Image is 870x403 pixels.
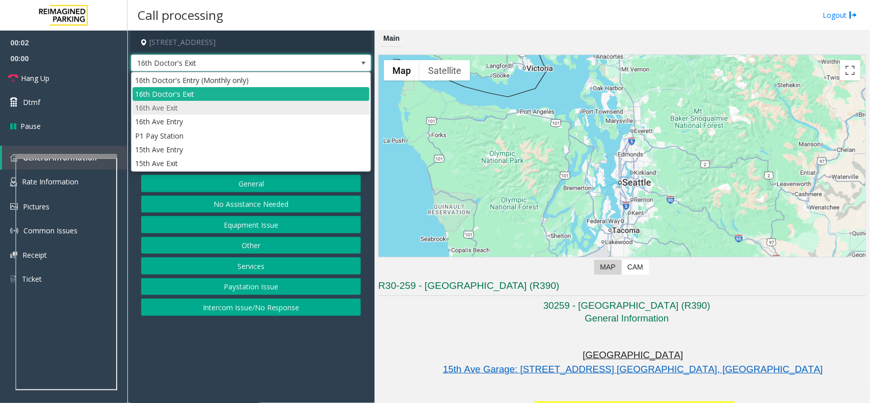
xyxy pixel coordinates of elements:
[20,121,41,131] span: Pause
[131,55,323,71] span: 16th Doctor's Exit
[133,87,370,101] li: 16th Doctor's Exit
[133,73,370,87] li: 16th Doctor's Entry (Monthly only)
[10,252,17,258] img: 'icon'
[594,260,622,275] label: Map
[823,10,857,20] a: Logout
[131,31,371,55] h4: [STREET_ADDRESS]
[133,3,228,28] h3: Call processing
[583,350,683,360] span: [GEOGRAPHIC_DATA]
[141,257,361,275] button: Services
[10,177,17,186] img: 'icon'
[10,275,17,284] img: 'icon'
[133,156,370,170] li: 15th Ave Exit
[384,60,419,80] button: Show street map
[23,97,40,108] span: Dtmf
[133,143,370,156] li: 15th Ave Entry
[2,146,127,170] a: General Information
[21,73,49,84] span: Hang Up
[133,101,370,115] li: 16th Ave Exit
[443,364,823,374] a: 15th Ave Garage: [STREET_ADDRESS] [GEOGRAPHIC_DATA], [GEOGRAPHIC_DATA]
[141,278,361,295] button: Paystation Issue
[543,300,710,311] span: 30259 - [GEOGRAPHIC_DATA] (R390)
[141,299,361,316] button: Intercom Issue/No Response
[616,164,629,182] div: 511 16th Avenue, Seattle, WA
[141,237,361,254] button: Other
[141,196,361,213] button: No Assistance Needed
[10,227,18,235] img: 'icon'
[419,60,470,80] button: Show satellite imagery
[849,10,857,20] img: logout
[141,175,361,192] button: General
[381,31,402,47] div: Main
[141,216,361,233] button: Equipment Issue
[10,154,18,162] img: 'icon'
[133,115,370,128] li: 16th Ave Entry
[378,279,866,296] h3: R30-259 - [GEOGRAPHIC_DATA] (R390)
[23,153,97,163] span: General Information
[10,203,18,210] img: 'icon'
[133,129,370,143] li: P1 Pay Station
[840,60,860,80] button: Toggle fullscreen view
[621,260,649,275] label: CAM
[585,313,669,324] span: General Information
